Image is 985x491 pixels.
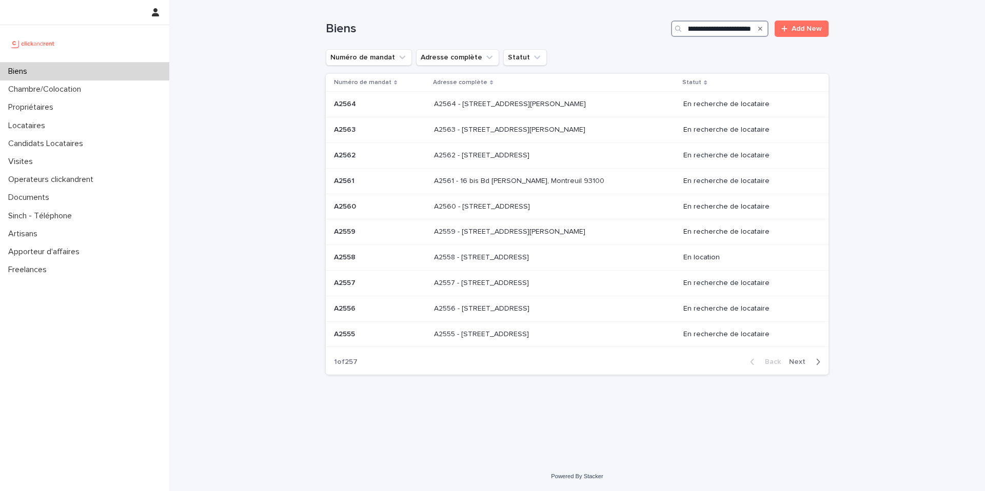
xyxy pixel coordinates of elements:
[334,251,358,262] p: A2558
[326,219,829,245] tr: A2559A2559 A2559 - [STREET_ADDRESS][PERSON_NAME]A2559 - [STREET_ADDRESS][PERSON_NAME] En recherch...
[434,277,531,288] p: A2557 - [STREET_ADDRESS]
[4,265,55,275] p: Freelances
[683,253,812,262] p: En location
[326,92,829,117] tr: A2564A2564 A2564 - [STREET_ADDRESS][PERSON_NAME]A2564 - [STREET_ADDRESS][PERSON_NAME] En recherch...
[4,157,41,167] p: Visites
[683,100,812,109] p: En recherche de locataire
[4,193,57,202] p: Documents
[334,302,358,313] p: A2556
[434,328,531,339] p: A2555 - [STREET_ADDRESS]
[4,121,53,131] p: Locataires
[4,67,35,76] p: Biens
[682,77,701,88] p: Statut
[775,21,829,37] a: Add New
[742,357,785,366] button: Back
[416,49,499,66] button: Adresse complète
[326,270,829,296] tr: A2557A2557 A2557 - [STREET_ADDRESS]A2557 - [STREET_ADDRESS] En recherche de locataire
[4,247,88,257] p: Apporteur d'affaires
[683,228,812,236] p: En recherche de locataire
[434,98,588,109] p: A2564 - [STREET_ADDRESS][PERSON_NAME]
[326,22,667,36] h1: Biens
[671,21,769,37] input: Search
[334,149,358,160] p: A2562
[683,279,812,288] p: En recherche de locataire
[326,194,829,219] tr: A2560A2560 A2560 - [STREET_ADDRESS]A2560 - [STREET_ADDRESS] En recherche de locataire
[785,357,829,366] button: Next
[334,277,358,288] p: A2557
[8,33,58,54] img: UCB0brd3T0yccxBKYDjQ
[326,49,412,66] button: Numéro de mandat
[683,151,812,160] p: En recherche de locataire
[503,49,547,66] button: Statut
[683,330,812,339] p: En recherche de locataire
[434,175,606,186] p: A2561 - 16 bis Bd [PERSON_NAME], Montreuil 93100
[334,98,358,109] p: A2564
[4,211,80,221] p: Sinch - Téléphone
[434,226,587,236] p: A2559 - [STREET_ADDRESS][PERSON_NAME]
[433,77,487,88] p: Adresse complète
[789,358,812,365] span: Next
[4,175,102,185] p: Operateurs clickandrent
[334,200,358,211] p: A2560
[334,175,357,186] p: A2561
[683,177,812,186] p: En recherche de locataire
[4,103,62,112] p: Propriétaires
[326,142,829,168] tr: A2562A2562 A2562 - [STREET_ADDRESS]A2562 - [STREET_ADDRESS] En recherche de locataire
[4,229,46,239] p: Artisans
[759,358,781,365] span: Back
[334,226,358,236] p: A2559
[434,251,531,262] p: A2558 - [STREET_ADDRESS]
[683,126,812,134] p: En recherche de locataire
[683,304,812,313] p: En recherche de locataire
[434,302,531,313] p: A2556 - [STREET_ADDRESS]
[326,245,829,271] tr: A2558A2558 A2558 - [STREET_ADDRESS]A2558 - [STREET_ADDRESS] En location
[326,350,366,375] p: 1 of 257
[434,124,587,134] p: A2563 - [STREET_ADDRESS][PERSON_NAME]
[792,25,822,32] span: Add New
[4,139,91,149] p: Candidats Locataires
[326,321,829,347] tr: A2555A2555 A2555 - [STREET_ADDRESS]A2555 - [STREET_ADDRESS] En recherche de locataire
[326,117,829,143] tr: A2563A2563 A2563 - [STREET_ADDRESS][PERSON_NAME]A2563 - [STREET_ADDRESS][PERSON_NAME] En recherch...
[326,296,829,321] tr: A2556A2556 A2556 - [STREET_ADDRESS]A2556 - [STREET_ADDRESS] En recherche de locataire
[4,85,89,94] p: Chambre/Colocation
[334,124,358,134] p: A2563
[551,473,603,479] a: Powered By Stacker
[434,149,531,160] p: A2562 - [STREET_ADDRESS]
[683,202,812,211] p: En recherche de locataire
[434,200,532,211] p: A2560 - [STREET_ADDRESS]
[334,328,357,339] p: A2555
[326,168,829,194] tr: A2561A2561 A2561 - 16 bis Bd [PERSON_NAME], Montreuil 93100A2561 - 16 bis Bd [PERSON_NAME], Montr...
[334,77,391,88] p: Numéro de mandat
